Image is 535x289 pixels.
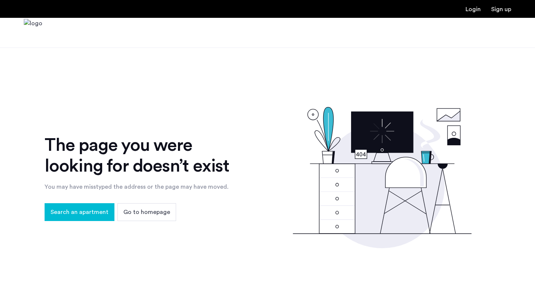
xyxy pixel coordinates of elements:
[123,208,170,217] span: Go to homepage
[491,6,511,12] a: Registration
[45,203,114,221] button: button
[24,19,42,47] img: logo
[45,182,243,191] div: You may have misstyped the address or the page may have moved.
[466,6,481,12] a: Login
[24,19,42,47] a: Cazamio Logo
[45,135,243,176] div: The page you were looking for doesn’t exist
[117,203,176,221] button: button
[51,208,108,217] span: Search an apartment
